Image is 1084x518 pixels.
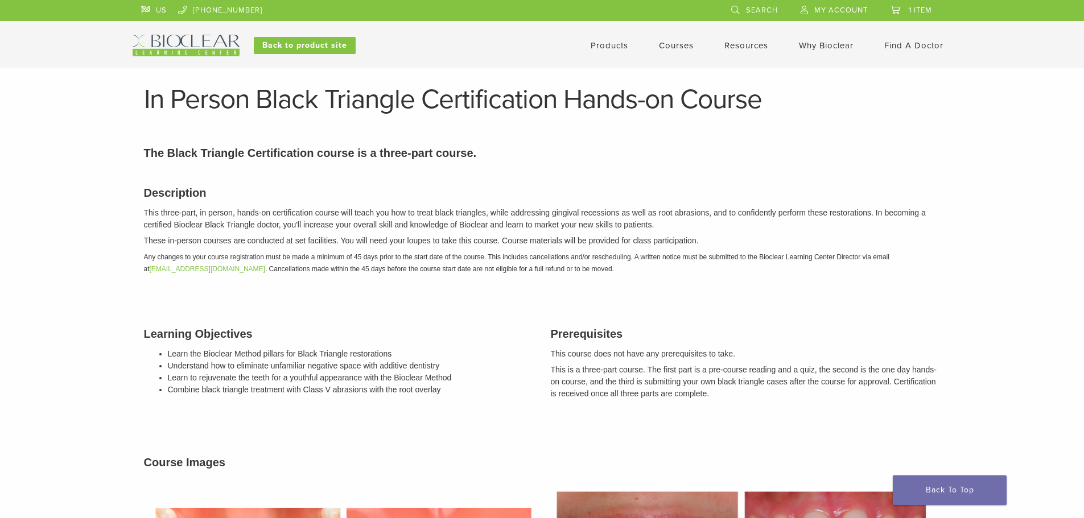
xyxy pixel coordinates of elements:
[150,265,265,273] a: [EMAIL_ADDRESS][DOMAIN_NAME]
[144,86,941,113] h1: In Person Black Triangle Certification Hands-on Course
[591,40,628,51] a: Products
[746,6,778,15] span: Search
[814,6,868,15] span: My Account
[168,348,534,360] li: Learn the Bioclear Method pillars for Black Triangle restorations
[884,40,943,51] a: Find A Doctor
[144,454,941,471] h3: Course Images
[144,144,941,161] p: The Black Triangle Certification course is a three-part course.
[144,253,889,273] em: Any changes to your course registration must be made a minimum of 45 days prior to the start date...
[144,207,941,231] p: This three-part, in person, hands-on certification course will teach you how to treat black trian...
[168,384,534,396] li: Combine black triangle treatment with Class V abrasions with the root overlay
[799,40,854,51] a: Why Bioclear
[551,325,941,342] h3: Prerequisites
[893,475,1007,505] a: Back To Top
[144,235,941,247] p: These in-person courses are conducted at set facilities. You will need your loupes to take this c...
[144,184,941,201] h3: Description
[254,37,356,54] a: Back to product site
[659,40,694,51] a: Courses
[909,6,932,15] span: 1 item
[144,325,534,342] h3: Learning Objectives
[168,360,534,372] li: Understand how to eliminate unfamiliar negative space with additive dentistry
[724,40,768,51] a: Resources
[551,364,941,400] p: This is a three-part course. The first part is a pre-course reading and a quiz, the second is the...
[551,348,941,360] p: This course does not have any prerequisites to take.
[133,35,240,56] img: Bioclear
[168,372,534,384] li: Learn to rejuvenate the teeth for a youthful appearance with the Bioclear Method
